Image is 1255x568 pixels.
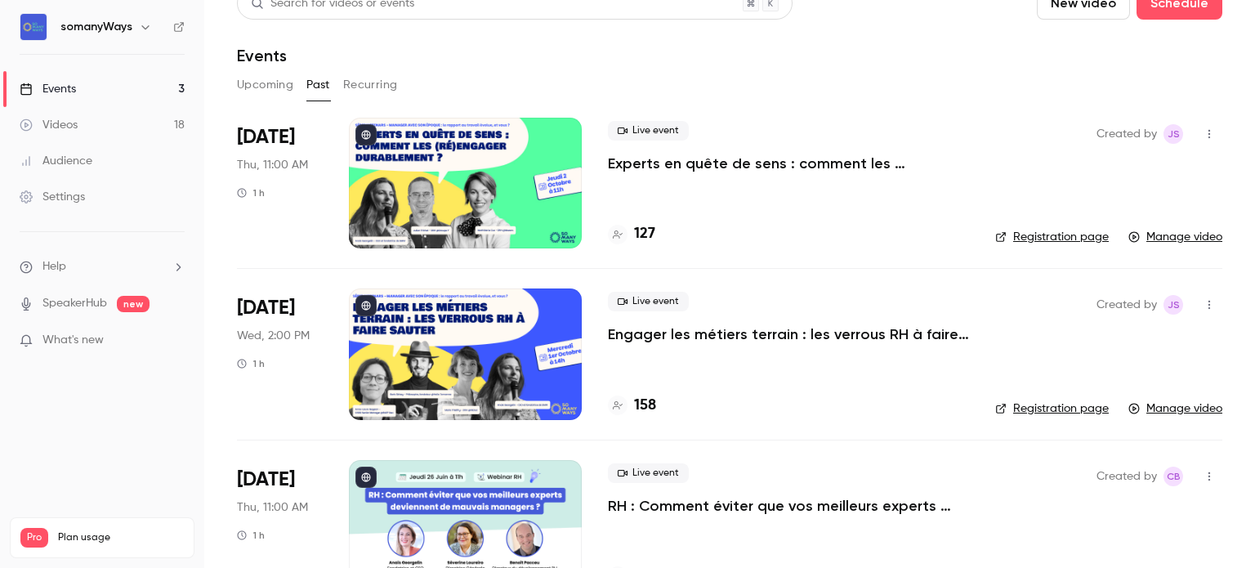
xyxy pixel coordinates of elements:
[1128,229,1222,245] a: Manage video
[608,292,689,311] span: Live event
[20,258,185,275] li: help-dropdown-opener
[237,46,287,65] h1: Events
[608,496,969,516] a: RH : Comment éviter que vos meilleurs experts deviennent de mauvais managers ?
[237,118,323,248] div: Oct 2 Thu, 11:00 AM (Europe/Paris)
[1096,295,1157,315] span: Created by
[237,288,323,419] div: Oct 1 Wed, 2:00 PM (Europe/Paris)
[1128,400,1222,417] a: Manage video
[1163,295,1183,315] span: Julia Sueur
[1168,295,1180,315] span: JS
[608,154,969,173] a: Experts en quête de sens : comment les (ré)engager durablement ?
[608,463,689,483] span: Live event
[237,124,295,150] span: [DATE]
[1163,124,1183,144] span: Julia Sueur
[237,529,265,542] div: 1 h
[165,333,185,348] iframe: Noticeable Trigger
[42,332,104,349] span: What's new
[20,117,78,133] div: Videos
[608,324,969,344] a: Engager les métiers terrain : les verrous RH à faire sauter
[1096,124,1157,144] span: Created by
[117,296,150,312] span: new
[42,295,107,312] a: SpeakerHub
[20,153,92,169] div: Audience
[1168,124,1180,144] span: JS
[60,19,132,35] h6: somanyWays
[343,72,398,98] button: Recurring
[306,72,330,98] button: Past
[237,357,265,370] div: 1 h
[20,81,76,97] div: Events
[237,72,293,98] button: Upcoming
[634,395,656,417] h4: 158
[237,186,265,199] div: 1 h
[1163,467,1183,486] span: Chloé Biasi
[608,223,655,245] a: 127
[20,189,85,205] div: Settings
[237,157,308,173] span: Thu, 11:00 AM
[42,258,66,275] span: Help
[20,14,47,40] img: somanyWays
[608,395,656,417] a: 158
[1167,467,1181,486] span: CB
[237,295,295,321] span: [DATE]
[995,400,1109,417] a: Registration page
[237,499,308,516] span: Thu, 11:00 AM
[995,229,1109,245] a: Registration page
[1096,467,1157,486] span: Created by
[634,223,655,245] h4: 127
[20,528,48,548] span: Pro
[237,328,310,344] span: Wed, 2:00 PM
[237,467,295,493] span: [DATE]
[58,531,184,544] span: Plan usage
[608,121,689,141] span: Live event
